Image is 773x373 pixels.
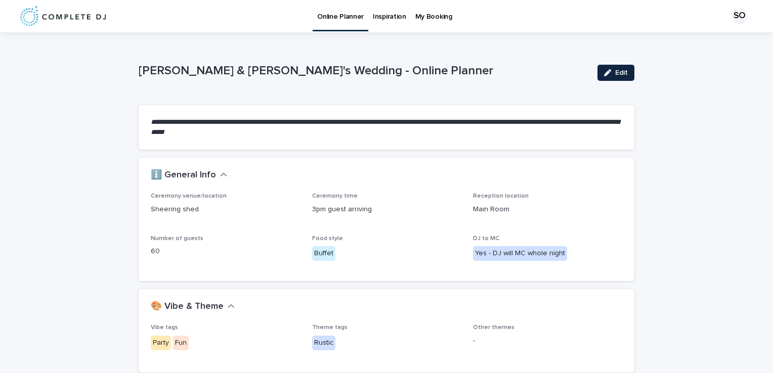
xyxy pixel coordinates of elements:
button: 🎨 Vibe & Theme [151,301,235,312]
p: - [473,336,622,346]
span: Reception location [473,193,529,199]
p: 3pm guest arriving [312,204,461,215]
span: Number of guests [151,236,203,242]
span: Edit [615,69,628,76]
div: Buffet [312,246,335,261]
p: Main Room [473,204,622,215]
span: DJ to MC [473,236,499,242]
button: ℹ️ General Info [151,170,227,181]
span: Other themes [473,324,514,331]
span: Ceremony venue/location [151,193,227,199]
div: Yes - DJ will MC whole night [473,246,567,261]
p: 60 [151,246,300,257]
div: SO [732,8,748,24]
h2: 🎨 Vibe & Theme [151,301,224,312]
span: Theme tags [312,324,348,331]
p: Sheering shed [151,204,300,215]
img: 8nP3zCmvR2aWrOmylPw8 [20,6,106,26]
span: Ceremony time [312,193,358,199]
h2: ℹ️ General Info [151,170,216,181]
span: Food style [312,236,343,242]
p: [PERSON_NAME] & [PERSON_NAME]'s Wedding - Online Planner [139,64,589,78]
span: Vibe tags [151,324,178,331]
button: Edit [597,65,634,81]
div: Fun [173,336,189,350]
div: Rustic [312,336,335,350]
div: Party [151,336,171,350]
